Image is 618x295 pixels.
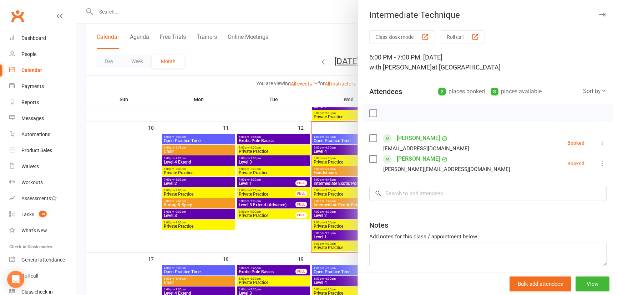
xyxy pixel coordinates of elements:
[21,115,44,121] div: Messages
[491,87,542,97] div: places available
[9,223,75,239] a: What's New
[9,143,75,159] a: Product Sales
[441,30,485,43] button: Roll call
[21,67,42,73] div: Calendar
[369,232,607,241] div: Add notes for this class / appointment below
[21,51,36,57] div: People
[21,289,53,295] div: Class check-in
[583,87,607,96] div: Sort by
[397,133,440,144] a: [PERSON_NAME]
[21,180,43,185] div: Workouts
[21,212,34,217] div: Tasks
[358,10,618,20] div: Intermediate Technique
[438,88,446,95] div: 2
[21,228,47,233] div: What's New
[21,164,39,169] div: Waivers
[21,257,65,263] div: General attendance
[9,94,75,110] a: Reports
[9,78,75,94] a: Payments
[369,63,432,71] span: with [PERSON_NAME]
[567,161,584,166] div: Booked
[9,175,75,191] a: Workouts
[9,110,75,126] a: Messages
[9,62,75,78] a: Calendar
[567,140,584,145] div: Booked
[21,35,46,41] div: Dashboard
[21,147,52,153] div: Product Sales
[9,252,75,268] a: General attendance kiosk mode
[369,52,607,72] div: 6:00 PM - 7:00 PM, [DATE]
[576,276,609,291] button: View
[369,220,388,230] div: Notes
[9,191,75,207] a: Assessments
[510,276,571,291] button: Bulk add attendees
[21,83,44,89] div: Payments
[9,7,26,25] a: Clubworx
[9,30,75,46] a: Dashboard
[9,207,75,223] a: Tasks 30
[397,153,440,165] a: [PERSON_NAME]
[369,186,607,201] input: Search to add attendees
[21,273,38,279] div: Roll call
[9,268,75,284] a: Roll call
[491,88,498,95] div: 8
[432,63,501,71] span: at [GEOGRAPHIC_DATA]
[383,144,469,153] div: [EMAIL_ADDRESS][DOMAIN_NAME]
[438,87,485,97] div: places booked
[21,131,50,137] div: Automations
[7,271,24,288] div: Open Intercom Messenger
[9,159,75,175] a: Waivers
[9,46,75,62] a: People
[39,211,47,217] span: 30
[9,126,75,143] a: Automations
[369,87,402,97] div: Attendees
[21,99,39,105] div: Reports
[369,30,435,43] button: Class kiosk mode
[21,196,57,201] div: Assessments
[383,165,510,174] div: [PERSON_NAME][EMAIL_ADDRESS][DOMAIN_NAME]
